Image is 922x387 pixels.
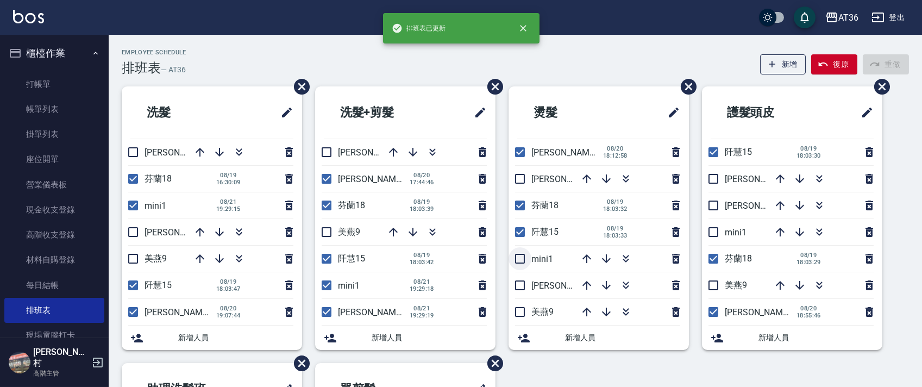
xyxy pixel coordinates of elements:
[673,71,698,103] span: 刪除班表
[866,71,892,103] span: 刪除班表
[565,332,680,344] span: 新增人員
[178,332,293,344] span: 新增人員
[4,298,104,323] a: 排班表
[130,93,230,132] h2: 洗髮
[145,227,215,238] span: [PERSON_NAME]6
[145,280,172,290] span: 阡慧15
[338,174,413,184] span: [PERSON_NAME]16
[33,369,89,378] p: 高階主管
[603,225,628,232] span: 08/19
[410,312,434,319] span: 19:29:19
[603,198,628,205] span: 08/19
[410,172,434,179] span: 08/20
[796,259,821,266] span: 18:03:29
[725,147,752,157] span: 阡慧15
[4,122,104,147] a: 掛單列表
[216,205,241,213] span: 19:29:15
[145,253,167,264] span: 美燕9
[122,49,186,56] h2: Employee Schedule
[867,8,909,28] button: 登出
[4,172,104,197] a: 營業儀表板
[531,200,559,210] span: 芬蘭18
[324,93,438,132] h2: 洗髮+剪髮
[410,305,434,312] span: 08/21
[854,99,874,126] span: 修改班表的標題
[821,7,863,29] button: AT36
[4,247,104,272] a: 材料自購登錄
[338,307,408,317] span: [PERSON_NAME]6
[410,278,434,285] span: 08/21
[838,11,858,24] div: AT36
[338,227,360,237] span: 美燕9
[216,285,241,292] span: 18:03:47
[161,64,186,76] h6: — AT36
[410,252,434,259] span: 08/19
[702,326,882,350] div: 新增人員
[531,147,606,158] span: [PERSON_NAME]16
[467,99,487,126] span: 修改班表的標題
[338,200,365,210] span: 芬蘭18
[216,172,241,179] span: 08/19
[4,197,104,222] a: 現金收支登錄
[531,307,554,317] span: 美燕9
[338,253,365,264] span: 阡慧15
[725,201,800,211] span: [PERSON_NAME]11
[760,54,806,74] button: 新增
[725,227,747,238] span: mini1
[4,72,104,97] a: 打帳單
[4,97,104,122] a: 帳單列表
[122,60,161,76] h3: 排班表
[531,254,553,264] span: mini1
[338,280,360,291] span: mini1
[796,305,821,312] span: 08/20
[725,280,747,290] span: 美燕9
[531,174,606,184] span: [PERSON_NAME]11
[392,23,446,34] span: 排班表已更新
[603,145,628,152] span: 08/20
[811,54,857,74] button: 復原
[511,16,535,40] button: close
[479,347,505,379] span: 刪除班表
[796,312,821,319] span: 18:55:46
[531,280,601,291] span: [PERSON_NAME]6
[796,252,821,259] span: 08/19
[796,152,821,159] span: 18:03:30
[531,227,559,237] span: 阡慧15
[661,99,680,126] span: 修改班表的標題
[315,326,496,350] div: 新增人員
[216,278,241,285] span: 08/19
[603,152,628,159] span: 18:12:58
[410,285,434,292] span: 19:29:18
[725,307,800,317] span: [PERSON_NAME]16
[216,305,241,312] span: 08/20
[4,323,104,348] a: 現場電腦打卡
[13,10,44,23] img: Logo
[4,222,104,247] a: 高階收支登錄
[4,273,104,298] a: 每日結帳
[372,332,487,344] span: 新增人員
[216,179,241,186] span: 16:30:09
[410,259,434,266] span: 18:03:42
[286,71,311,103] span: 刪除班表
[796,145,821,152] span: 08/19
[145,173,172,184] span: 芬蘭18
[794,7,816,28] button: save
[603,205,628,213] span: 18:03:32
[122,326,302,350] div: 新增人員
[725,253,752,264] span: 芬蘭18
[711,93,823,132] h2: 護髮頭皮
[145,307,219,317] span: [PERSON_NAME]16
[145,201,166,211] span: mini1
[274,99,293,126] span: 修改班表的標題
[725,174,795,184] span: [PERSON_NAME]6
[4,39,104,67] button: 櫃檯作業
[9,352,30,373] img: Person
[216,312,241,319] span: 19:07:44
[33,347,89,369] h5: [PERSON_NAME]村
[216,198,241,205] span: 08/21
[410,179,434,186] span: 17:44:46
[286,347,311,379] span: 刪除班表
[509,326,689,350] div: 新增人員
[479,71,505,103] span: 刪除班表
[410,205,434,213] span: 18:03:39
